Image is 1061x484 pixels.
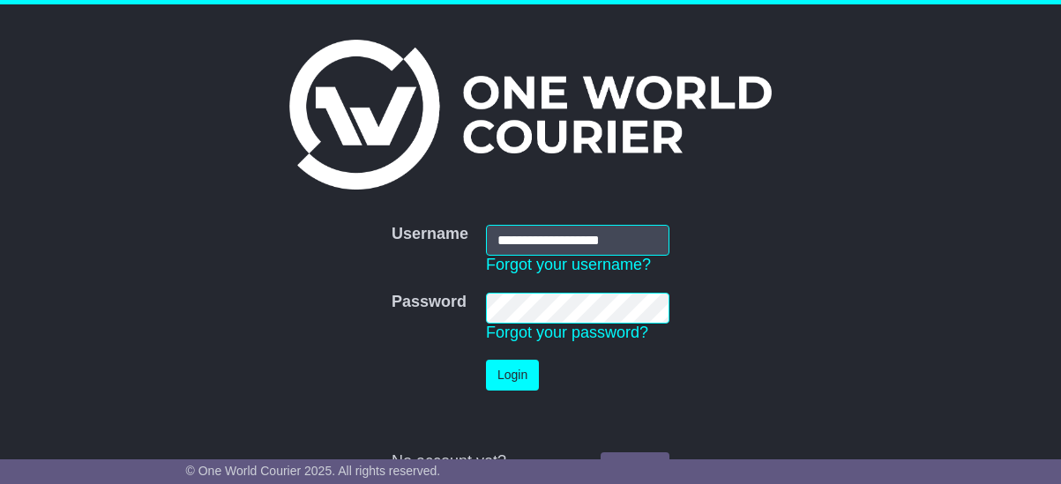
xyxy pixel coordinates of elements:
[392,225,468,244] label: Username
[486,360,539,391] button: Login
[486,256,651,273] a: Forgot your username?
[392,293,467,312] label: Password
[601,452,669,483] a: Register
[289,40,771,190] img: One World
[486,324,648,341] a: Forgot your password?
[186,464,441,478] span: © One World Courier 2025. All rights reserved.
[392,452,669,472] div: No account yet?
